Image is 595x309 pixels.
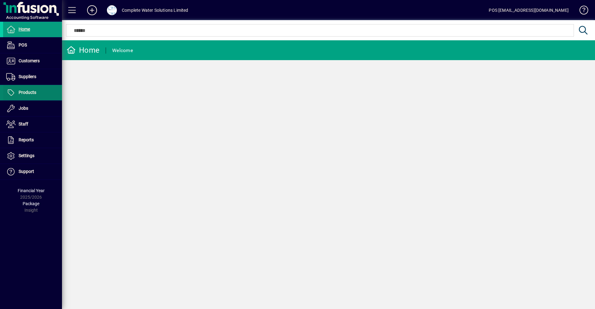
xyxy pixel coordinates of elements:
[3,132,62,148] a: Reports
[575,1,587,21] a: Knowledge Base
[19,169,34,174] span: Support
[122,5,188,15] div: Complete Water Solutions Limited
[19,58,40,63] span: Customers
[19,90,36,95] span: Products
[3,53,62,69] a: Customers
[3,38,62,53] a: POS
[19,153,34,158] span: Settings
[19,106,28,111] span: Jobs
[23,201,39,206] span: Package
[112,46,133,55] div: Welcome
[67,45,99,55] div: Home
[82,5,102,16] button: Add
[102,5,122,16] button: Profile
[3,85,62,100] a: Products
[19,74,36,79] span: Suppliers
[3,69,62,85] a: Suppliers
[18,188,45,193] span: Financial Year
[3,148,62,164] a: Settings
[19,137,34,142] span: Reports
[19,42,27,47] span: POS
[3,164,62,179] a: Support
[3,101,62,116] a: Jobs
[19,27,30,32] span: Home
[19,121,28,126] span: Staff
[3,117,62,132] a: Staff
[489,5,569,15] div: POS [EMAIL_ADDRESS][DOMAIN_NAME]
